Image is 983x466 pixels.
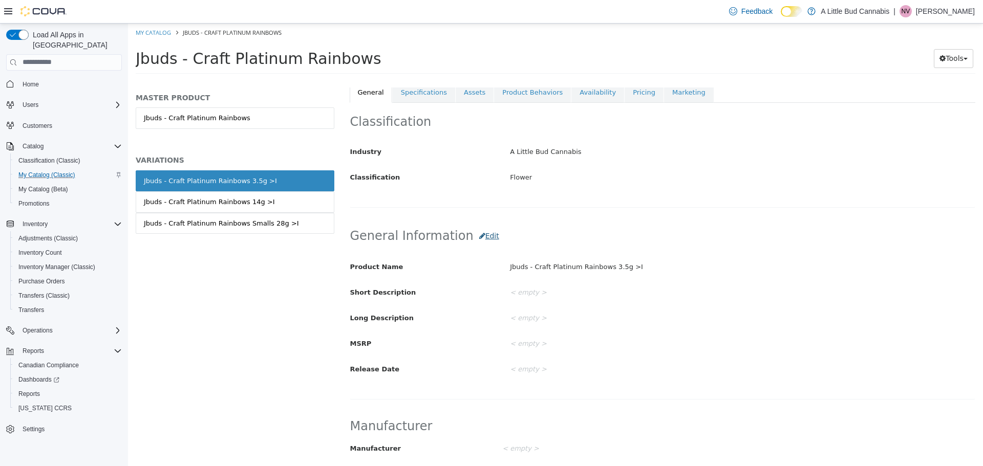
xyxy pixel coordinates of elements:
span: Operations [18,324,122,337]
span: Long Description [222,291,286,298]
div: Jbuds - Craft Platinum Rainbows 3.5g >I [16,152,149,163]
button: [US_STATE] CCRS [10,401,126,415]
span: Classification [222,150,272,158]
button: Inventory [2,217,126,231]
a: Settings [18,423,49,435]
button: Operations [18,324,57,337]
span: Promotions [14,197,122,210]
span: MSRP [222,316,244,324]
a: [US_STATE] CCRS [14,402,76,414]
span: NV [902,5,910,17]
span: Short Description [222,265,288,273]
span: Feedback [741,6,773,16]
span: Users [23,101,38,109]
a: Inventory Manager (Classic) [14,261,99,273]
div: Flower [374,145,854,163]
span: Customers [18,119,122,132]
span: Reports [14,388,122,400]
div: Nick Vanderwal [900,5,912,17]
button: Edit [346,203,377,222]
button: Reports [10,387,126,401]
span: Inventory [23,220,48,228]
img: Cova [20,6,67,16]
a: Inventory Count [14,247,66,259]
span: Inventory [18,218,122,230]
span: Canadian Compliance [18,361,79,369]
h5: VARIATIONS [8,132,206,141]
a: Feedback [725,1,777,21]
span: Promotions [18,199,50,208]
a: Dashboards [10,372,126,387]
button: Users [2,98,126,112]
span: Washington CCRS [14,402,122,414]
a: My Catalog (Classic) [14,169,79,181]
button: Promotions [10,196,126,211]
div: Jbuds - Craft Platinum Rainbows 14g >I [16,173,147,184]
span: Classification (Classic) [18,157,80,165]
span: Load All Apps in [GEOGRAPHIC_DATA] [29,30,122,50]
a: Classification (Classic) [14,154,84,167]
a: Promotions [14,197,54,210]
span: My Catalog (Beta) [14,183,122,195]
button: Tools [806,26,845,45]
a: My Catalog (Beta) [14,183,72,195]
span: Adjustments (Classic) [18,234,78,242]
span: Settings [23,425,45,433]
h2: Manufacturer [222,395,847,411]
button: Operations [2,323,126,338]
span: Classification (Classic) [14,154,122,167]
button: Inventory Count [10,246,126,260]
button: Reports [2,344,126,358]
span: Inventory Count [18,249,62,257]
span: Inventory Count [14,247,122,259]
span: Reports [18,345,122,357]
button: Transfers (Classic) [10,289,126,303]
span: Home [18,78,122,91]
button: Home [2,77,126,92]
button: Customers [2,118,126,133]
span: Operations [23,326,53,335]
button: Catalog [18,140,48,152]
h5: MASTER PRODUCT [8,70,206,79]
span: Purchase Orders [18,277,65,285]
span: Inventory Manager (Classic) [14,261,122,273]
div: Jbuds - Craft Platinum Rainbows 3.5g >I [374,235,854,253]
a: Marketing [536,58,586,80]
a: Canadian Compliance [14,359,83,371]
span: Purchase Orders [14,275,122,287]
span: Inventory Manager (Classic) [18,263,95,271]
span: Release Date [222,342,272,349]
span: Users [18,99,122,111]
a: Jbuds - Craft Platinum Rainbows [8,84,206,105]
span: Settings [18,423,122,435]
span: Industry [222,124,254,132]
button: Reports [18,345,48,357]
a: Availability [443,58,496,80]
button: Settings [2,421,126,436]
span: Jbuds - Craft Platinum Rainbows [8,26,253,44]
div: < empty > [374,416,801,434]
span: Reports [23,347,44,355]
span: Product Name [222,239,275,247]
span: Canadian Compliance [14,359,122,371]
button: Canadian Compliance [10,358,126,372]
span: Customers [23,122,52,130]
span: Manufacturer [222,421,273,429]
button: Users [18,99,42,111]
button: Inventory [18,218,52,230]
button: Purchase Orders [10,274,126,289]
span: Home [23,80,39,88]
p: | [893,5,895,17]
div: A Little Bud Cannabis [374,120,854,138]
div: < empty > [374,312,854,329]
input: Dark Mode [781,6,802,17]
span: Jbuds - Craft Platinum Rainbows [55,5,154,13]
h2: General Information [222,203,847,222]
span: Dashboards [18,375,59,384]
button: Classification (Classic) [10,153,126,168]
a: General [222,58,264,80]
span: Transfers (Classic) [14,290,122,302]
nav: Complex example [6,73,122,463]
p: [PERSON_NAME] [916,5,975,17]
